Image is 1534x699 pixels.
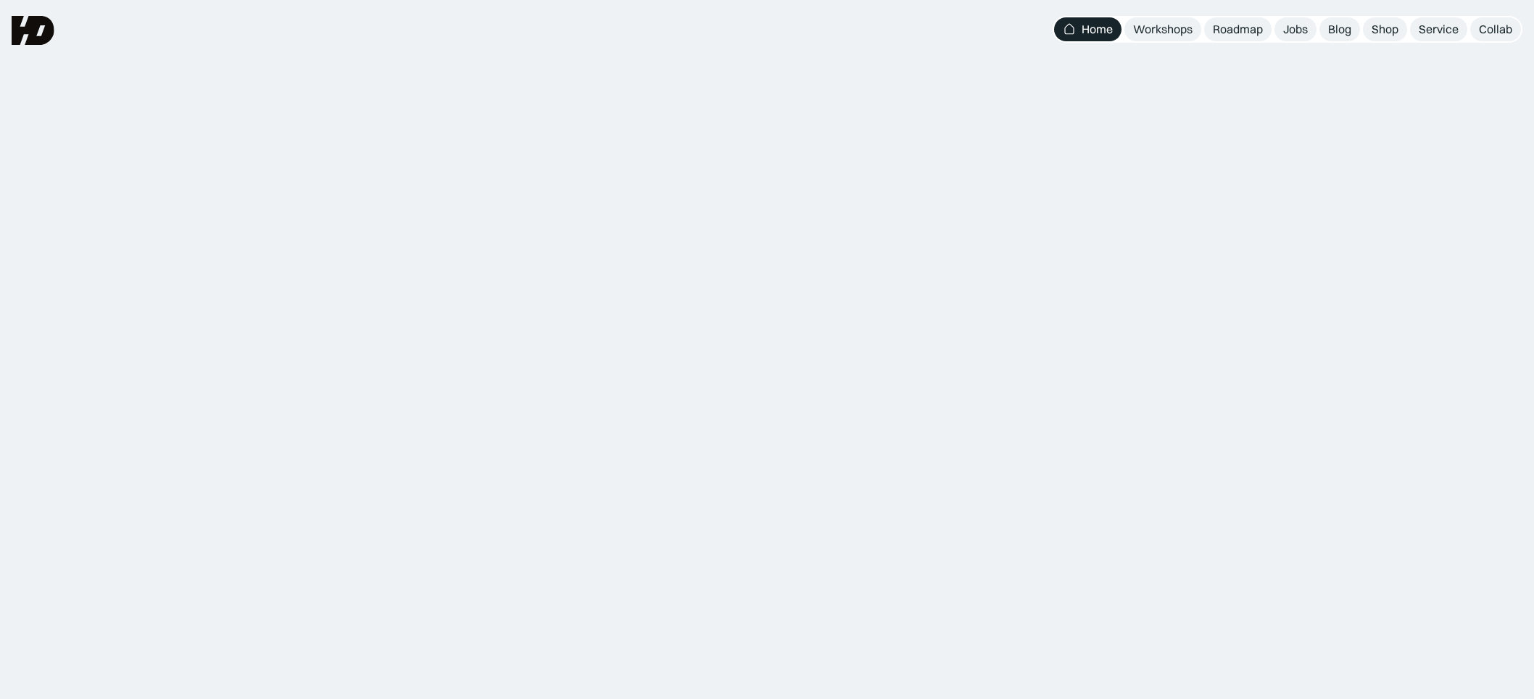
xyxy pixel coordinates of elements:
div: Shop [1372,22,1398,37]
div: Roadmap [1213,22,1263,37]
a: Blog [1319,17,1360,41]
a: Home [1054,17,1122,41]
div: Workshops [1133,22,1193,37]
div: Jobs [1283,22,1308,37]
a: Service [1410,17,1467,41]
a: Roadmap [1204,17,1272,41]
div: Home [1082,22,1113,37]
div: Service [1419,22,1459,37]
div: Collab [1479,22,1512,37]
a: Workshops [1124,17,1201,41]
a: Jobs [1274,17,1317,41]
div: Blog [1328,22,1351,37]
a: Collab [1470,17,1521,41]
a: Shop [1363,17,1407,41]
